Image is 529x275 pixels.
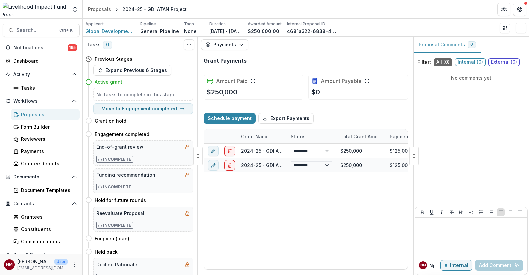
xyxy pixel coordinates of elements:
button: Open Data & Reporting [3,250,80,260]
span: Workflows [13,98,69,104]
button: Open Activity [3,69,80,80]
div: Total Grant Amount [336,129,386,143]
a: Dashboard [3,56,80,66]
p: $250,000.00 [248,28,279,35]
span: Activity [13,72,69,77]
p: Njeri M [429,262,440,269]
a: 2024-25 - GDI ATAN Project [241,148,305,154]
div: Communications [21,238,74,245]
p: General Pipeline [140,28,179,35]
p: [DATE] - [DATE] [209,28,242,35]
span: 165 [68,44,77,51]
div: Proposals [88,6,111,13]
span: Documents [13,174,69,180]
button: Heading 1 [457,208,465,216]
a: Payments [11,146,80,157]
h4: Grant on hold [95,117,126,124]
div: 2024-25 - GDI ATAN Project [122,6,187,13]
h4: Held back [95,248,118,255]
button: Bold [418,208,426,216]
p: Applicant [85,21,104,27]
div: Grantee Reports [21,160,74,167]
button: Get Help [513,3,526,16]
p: c681a322-6838-45a7-8444-7d4de6e2464b [287,28,337,35]
span: 0 [470,42,473,47]
div: Grant Name [237,129,287,143]
span: 0 [103,41,112,49]
a: Proposals [85,4,114,14]
span: Contacts [13,201,69,207]
h5: No tasks to complete in this stage [96,91,190,98]
p: Tags [184,21,194,27]
img: Livelihood Impact Fund logo [3,3,68,16]
span: Notifications [13,45,68,51]
button: Payments [201,39,248,50]
div: Payment Amount [386,129,435,143]
h2: Grant Payments [204,58,247,64]
div: $125,000.00 [386,158,435,172]
button: Align Right [516,208,524,216]
div: Dashboard [13,58,74,64]
h4: Forgiven (loan) [95,235,129,242]
button: edit [208,160,219,171]
div: Constituents [21,226,74,233]
a: Tasks [11,82,80,93]
div: $250,000 [336,158,386,172]
button: Proposal Comments [413,37,481,53]
button: More [70,261,78,269]
div: Reviewers [21,136,74,142]
span: Data & Reporting [13,252,69,258]
a: 2024-25 - GDI ATAN Project [241,162,305,168]
div: Payment Amount [386,133,433,140]
button: Open entity switcher [70,3,80,16]
span: Search... [16,27,55,33]
button: delete [224,146,235,156]
h3: Tasks [87,42,101,48]
div: Status [287,129,336,143]
p: Incomplete [103,184,131,190]
h5: Reevaluate Proposal [96,210,144,216]
a: Form Builder [11,121,80,132]
span: Internal ( 0 ) [455,58,486,66]
a: Communications [11,236,80,247]
button: Search... [3,24,80,37]
div: Proposals [21,111,74,118]
button: Partners [497,3,510,16]
div: Document Templates [21,187,74,194]
p: $250,000 [207,87,237,97]
button: Internal [440,260,472,271]
button: Align Left [497,208,505,216]
a: Reviewers [11,134,80,144]
button: edit [208,146,219,156]
button: Schedule payment [204,113,256,124]
button: Expand Previous 6 Stages [93,65,171,76]
div: Njeri Muthuri [6,262,13,267]
button: Open Documents [3,172,80,182]
button: Export Payments [258,113,314,124]
div: Status [287,133,309,140]
button: Strike [448,208,456,216]
button: Bullet List [477,208,485,216]
h2: Amount Paid [216,78,248,84]
button: Add Comment [475,260,523,271]
p: Incomplete [103,222,131,228]
p: Awarded Amount [248,21,282,27]
button: Underline [428,208,436,216]
h5: Decline Rationale [96,261,137,268]
p: Pipeline [140,21,156,27]
div: Payments [21,148,74,155]
p: User [54,259,68,265]
div: Grantees [21,214,74,220]
span: External ( 0 ) [488,58,520,66]
a: Constituents [11,224,80,235]
button: Ordered List [487,208,495,216]
h4: Engagement completed [95,131,149,137]
p: Incomplete [103,156,131,162]
h4: Active grant [95,78,122,85]
h4: Previous Stages [95,56,132,62]
p: No comments yet [417,74,525,81]
div: Njeri Muthuri [420,264,426,267]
